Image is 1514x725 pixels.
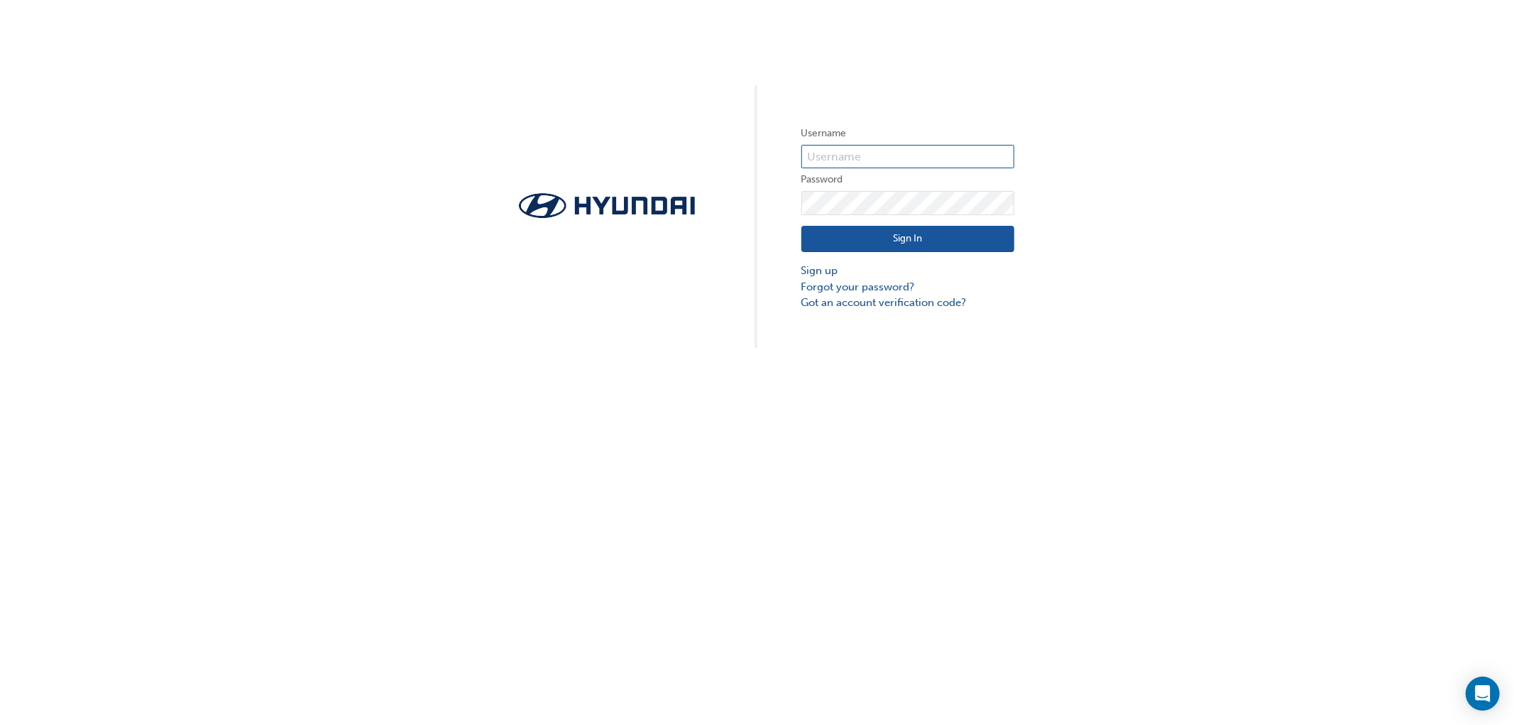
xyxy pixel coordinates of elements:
[500,189,713,222] img: Trak
[801,279,1014,295] a: Forgot your password?
[801,295,1014,311] a: Got an account verification code?
[1466,677,1500,711] div: Open Intercom Messenger
[801,171,1014,188] label: Password
[801,226,1014,253] button: Sign In
[801,145,1014,169] input: Username
[801,263,1014,279] a: Sign up
[801,125,1014,142] label: Username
